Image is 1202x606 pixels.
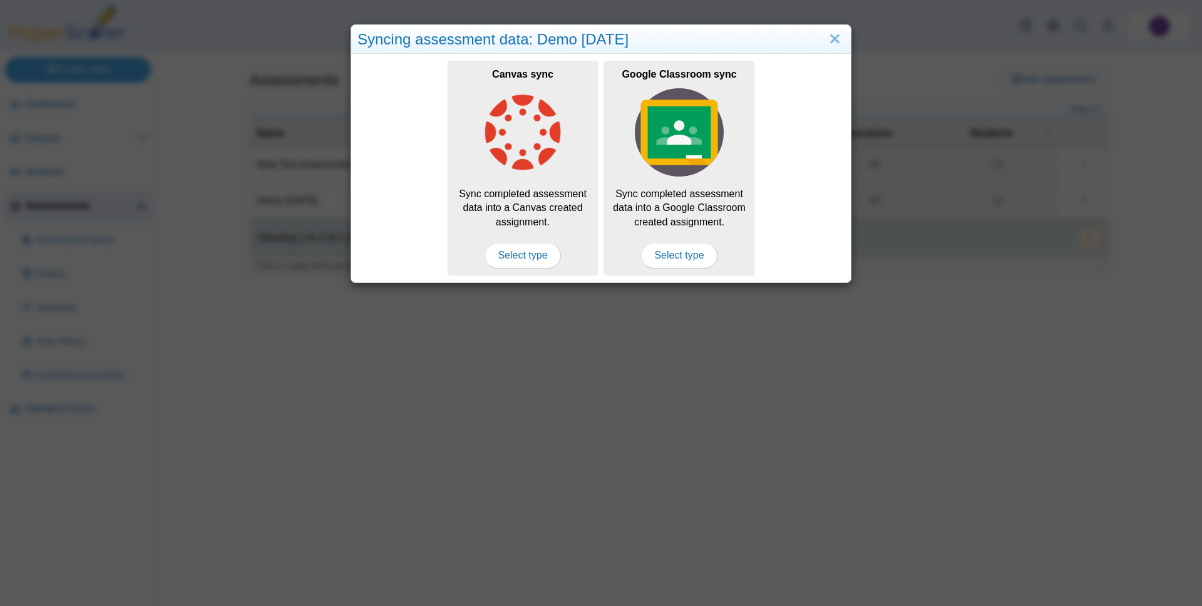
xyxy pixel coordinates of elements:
[825,29,845,50] a: Close
[478,88,567,177] img: class-type-canvas.png
[485,243,560,268] span: Select type
[351,25,851,54] div: Syncing assessment data: Demo [DATE]
[622,69,736,80] b: Google Classroom sync
[604,61,754,275] div: Sync completed assessment data into a Google Classroom created assignment.
[448,61,598,275] div: Sync completed assessment data into a Canvas created assignment.
[641,243,717,268] span: Select type
[635,88,724,177] img: class-type-google-classroom.svg
[492,69,553,80] b: Canvas sync
[604,61,754,275] a: Google Classroom sync Sync completed assessment data into a Google Classroom created assignment. ...
[448,61,598,275] a: Canvas sync Sync completed assessment data into a Canvas created assignment. Select type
